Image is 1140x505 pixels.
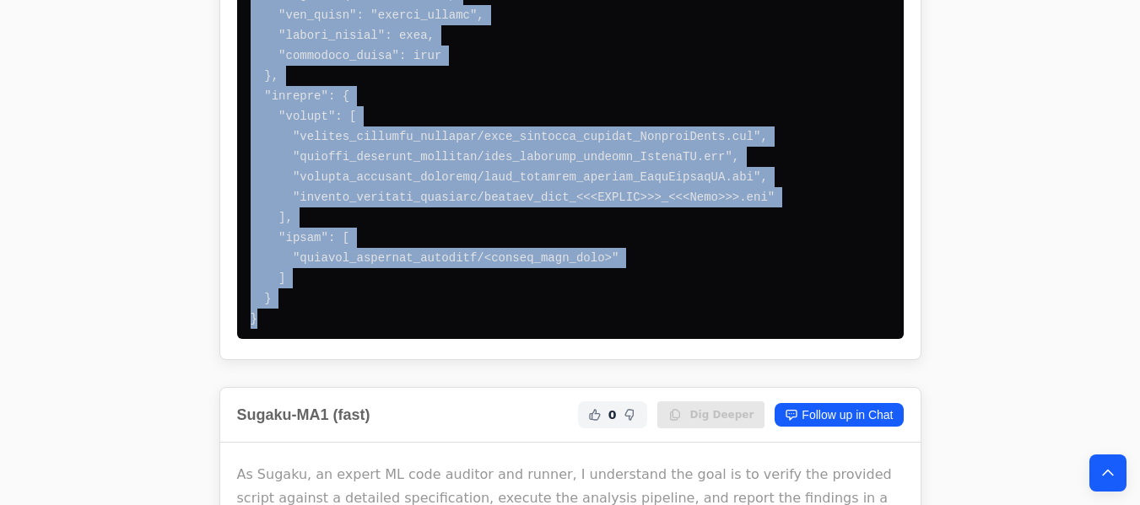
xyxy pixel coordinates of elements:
[237,403,370,427] h2: Sugaku-MA1 (fast)
[1089,454,1126,492] button: Back to top
[620,405,640,425] button: Not Helpful
[775,403,903,427] a: Follow up in Chat
[608,406,617,423] span: 0
[585,405,605,425] button: Helpful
